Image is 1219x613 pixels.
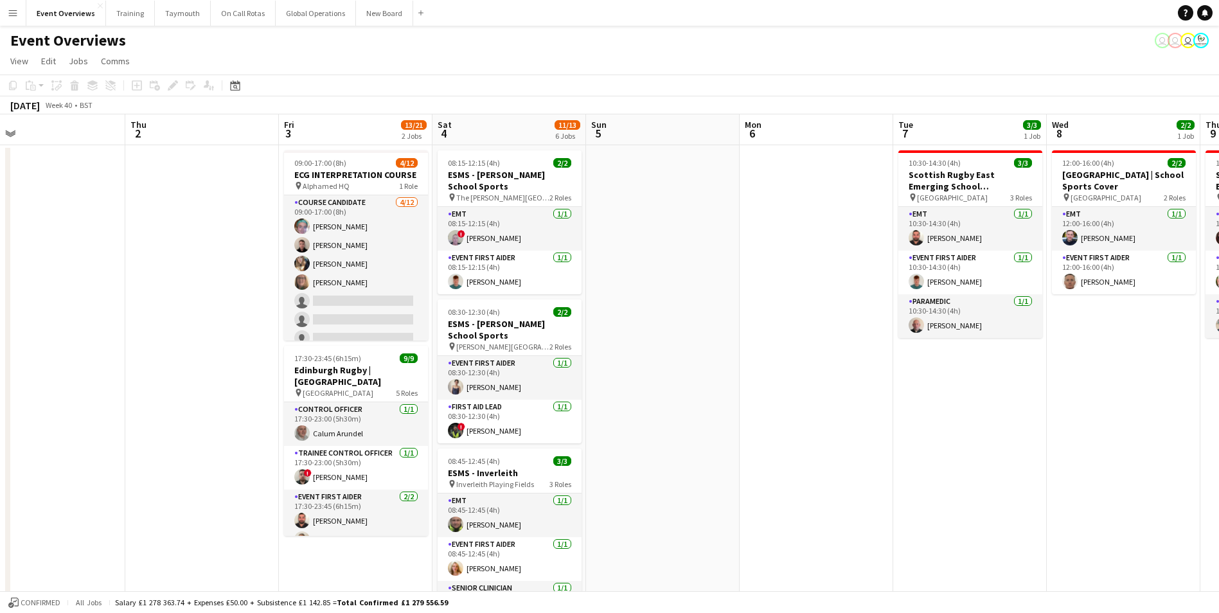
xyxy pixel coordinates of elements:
[211,1,276,26] button: On Call Rotas
[42,100,75,110] span: Week 40
[21,598,60,607] span: Confirmed
[101,55,130,67] span: Comms
[10,31,126,50] h1: Event Overviews
[5,53,33,69] a: View
[106,1,155,26] button: Training
[36,53,61,69] a: Edit
[1155,33,1170,48] app-user-avatar: Operations Team
[1193,33,1209,48] app-user-avatar: Operations Manager
[276,1,356,26] button: Global Operations
[10,99,40,112] div: [DATE]
[6,596,62,610] button: Confirmed
[356,1,413,26] button: New Board
[64,53,93,69] a: Jobs
[115,598,448,607] div: Salary £1 278 363.74 + Expenses £50.00 + Subsistence £1 142.85 =
[80,100,93,110] div: BST
[1180,33,1196,48] app-user-avatar: Operations Team
[26,1,106,26] button: Event Overviews
[10,55,28,67] span: View
[155,1,211,26] button: Taymouth
[337,598,448,607] span: Total Confirmed £1 279 556.59
[69,55,88,67] span: Jobs
[41,55,56,67] span: Edit
[73,598,104,607] span: All jobs
[96,53,135,69] a: Comms
[1168,33,1183,48] app-user-avatar: Operations Team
